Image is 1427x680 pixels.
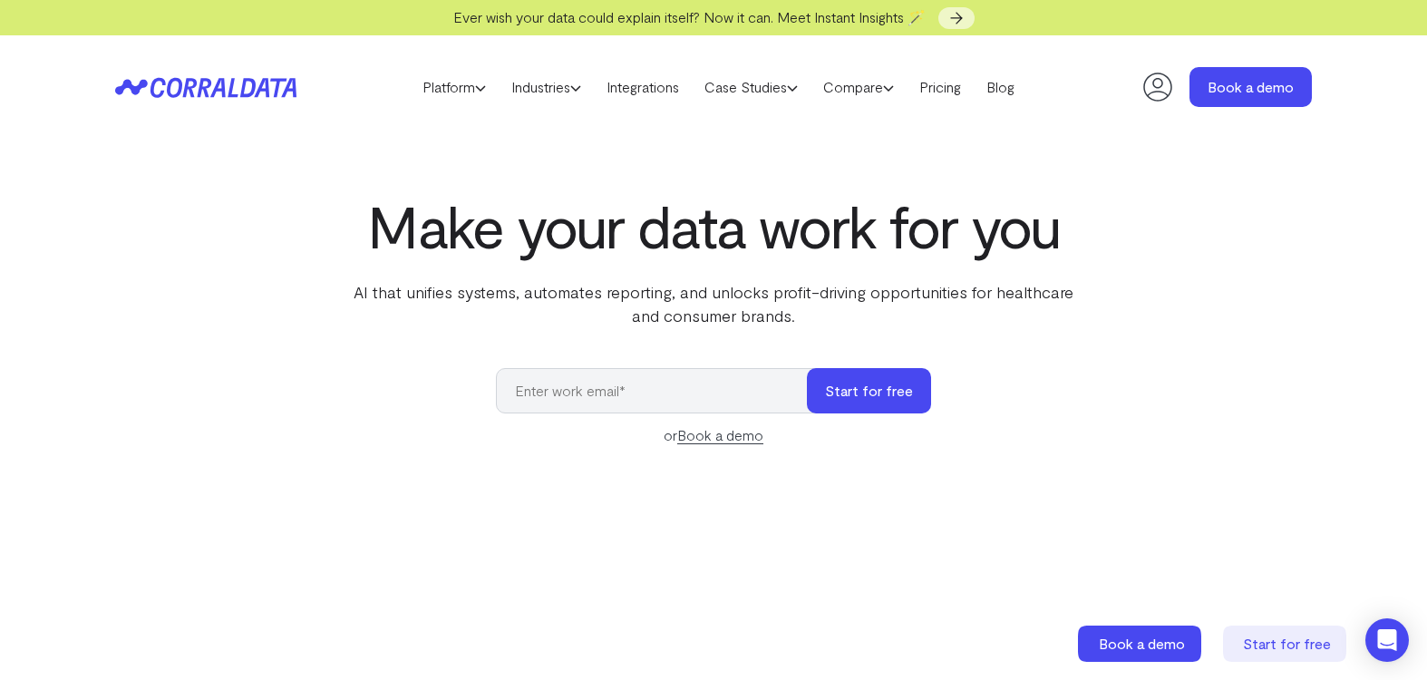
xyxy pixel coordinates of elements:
div: Open Intercom Messenger [1365,618,1409,662]
a: Compare [811,73,907,101]
span: Start for free [1243,635,1331,652]
a: Pricing [907,73,974,101]
p: AI that unifies systems, automates reporting, and unlocks profit-driving opportunities for health... [344,280,1083,327]
a: Book a demo [1189,67,1312,107]
div: or [496,424,931,446]
a: Blog [974,73,1027,101]
a: Integrations [594,73,692,101]
a: Book a demo [677,426,763,444]
a: Case Studies [692,73,811,101]
input: Enter work email* [496,368,825,413]
a: Start for free [1223,626,1350,662]
a: Platform [410,73,499,101]
button: Start for free [807,368,931,413]
span: Book a demo [1099,635,1185,652]
h1: Make your data work for you [344,193,1083,258]
span: Ever wish your data could explain itself? Now it can. Meet Instant Insights 🪄 [453,8,926,25]
a: Industries [499,73,594,101]
a: Book a demo [1078,626,1205,662]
